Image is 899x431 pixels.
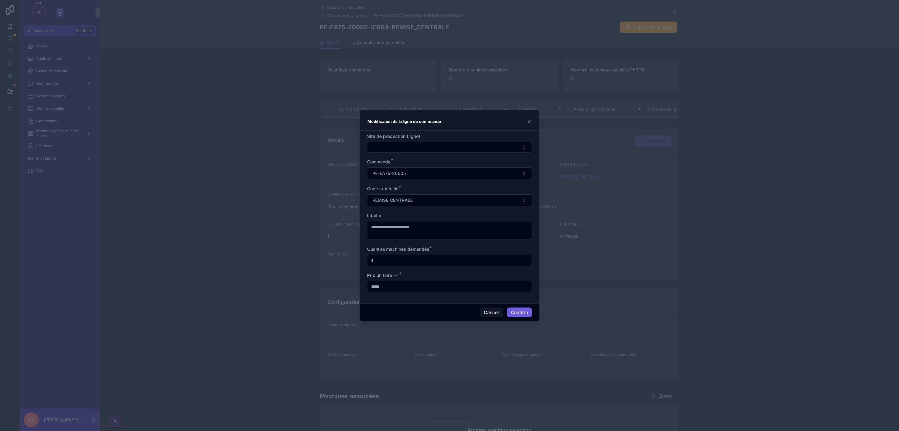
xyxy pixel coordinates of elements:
[367,133,420,139] span: Site de production (ligne)
[367,159,391,164] span: Commande
[372,197,413,203] span: REMISE_CENTRALE
[367,186,399,191] span: Code article lié
[367,213,381,218] span: Libellé
[480,308,503,317] button: Cancel
[367,118,441,125] h3: Modification de la ligne de commande
[372,170,406,177] span: PE-EA75-20005
[367,167,532,179] button: Select Button
[367,142,532,153] button: Select Button
[367,273,399,278] span: Prix unitaire HT
[507,308,532,317] button: Confirm
[367,246,429,252] span: Quantite machines demandée
[367,194,532,206] button: Select Button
